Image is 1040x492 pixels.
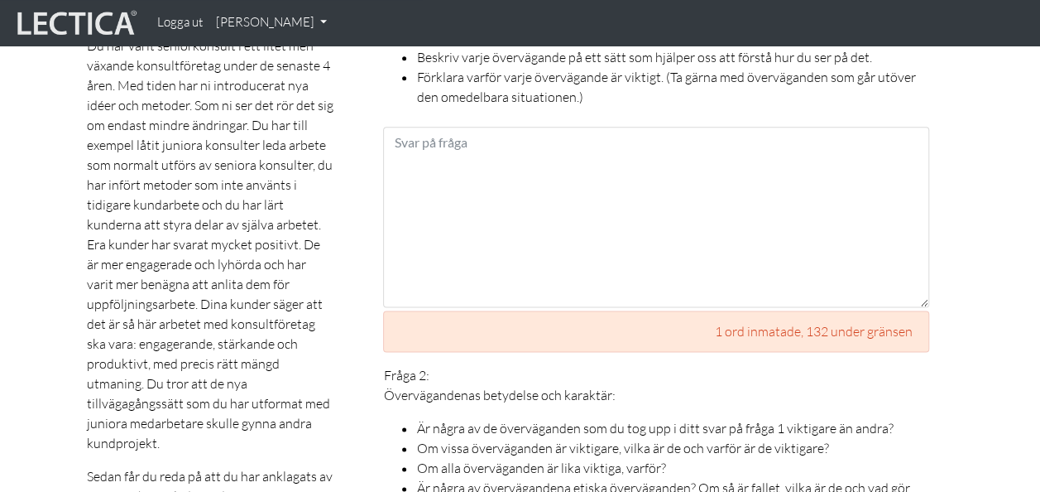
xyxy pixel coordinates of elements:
font: 1 ord inmatade [714,323,912,340]
img: lecticalive [13,7,137,39]
li: Förklara varför varje övervägande är viktigt. (Ta gärna med överväganden som går utöver den omede... [416,67,929,107]
p: Övervägandenas betydelse och karaktär: [383,385,929,405]
a: [PERSON_NAME] [209,7,333,39]
font: Fråga 2: [383,367,429,383]
span: , 132 under gränsen [800,323,912,340]
font: [PERSON_NAME] [216,14,314,30]
a: Logga ut [151,7,209,39]
p: Du har varit seniorkonsult i ett litet men växande konsultföretag under de senaste 4 åren. Med ti... [87,36,333,453]
li: Om vissa överväganden är viktigare, vilka är de och varför är de viktigare? [416,438,929,458]
li: Beskriv varje övervägande på ett sätt som hjälper oss att förstå hur du ser på det. [416,47,929,67]
li: Om alla överväganden är lika viktiga, varför? [416,458,929,478]
li: Är några av de överväganden som du tog upp i ditt svar på fråga 1 viktigare än andra? [416,418,929,438]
